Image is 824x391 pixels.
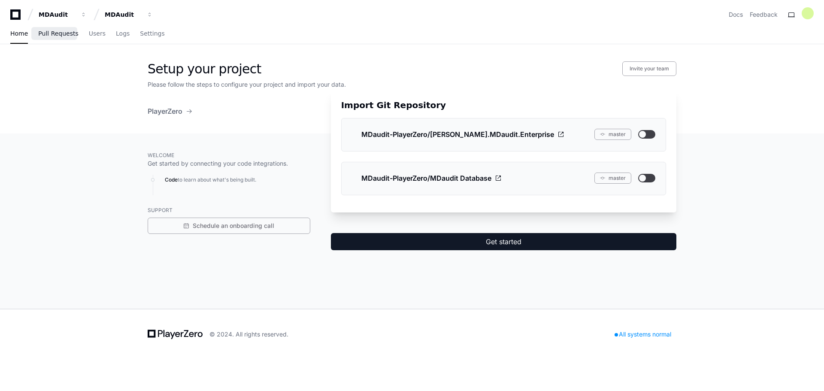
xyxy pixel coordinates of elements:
[361,129,554,139] span: MDaudit-PlayerZero/[PERSON_NAME].MDaudit.Enterprise
[729,10,743,19] a: Docs
[116,24,130,44] a: Logs
[89,24,106,44] a: Users
[89,31,106,36] span: Users
[101,7,156,22] button: MDAudit
[140,24,164,44] a: Settings
[148,159,310,168] p: Get started by connecting your code integrations.
[352,173,502,184] a: MDaudit-PlayerZero/MDaudit Database
[148,80,676,89] p: Please follow the steps to configure your project and import your data.
[148,61,261,77] h1: Setup your project
[105,10,142,19] div: MDAudit
[35,7,90,22] button: MDAudit
[148,106,182,116] span: PlayerZero
[10,24,28,44] a: Home
[140,31,164,36] span: Settings
[352,129,564,140] a: MDaudit-PlayerZero/[PERSON_NAME].MDaudit.Enterprise
[10,31,28,36] span: Home
[148,152,174,158] span: Welcome
[165,175,310,185] p: to learn about what's being built.
[209,330,288,339] div: © 2024. All rights reserved.
[39,10,76,19] div: MDAudit
[609,328,676,340] div: All systems normal
[38,24,78,44] a: Pull Requests
[148,218,310,234] a: Schedule an onboarding call
[148,207,173,213] span: support
[594,129,631,140] button: master
[750,10,778,19] button: Feedback
[361,173,491,183] span: MDaudit-PlayerZero/MDaudit Database
[331,233,676,250] button: Get started
[594,173,631,184] button: master
[341,99,666,111] h2: Import Git Repository
[38,31,78,36] span: Pull Requests
[622,61,676,76] button: Invite your team
[165,176,178,183] span: Code
[116,31,130,36] span: Logs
